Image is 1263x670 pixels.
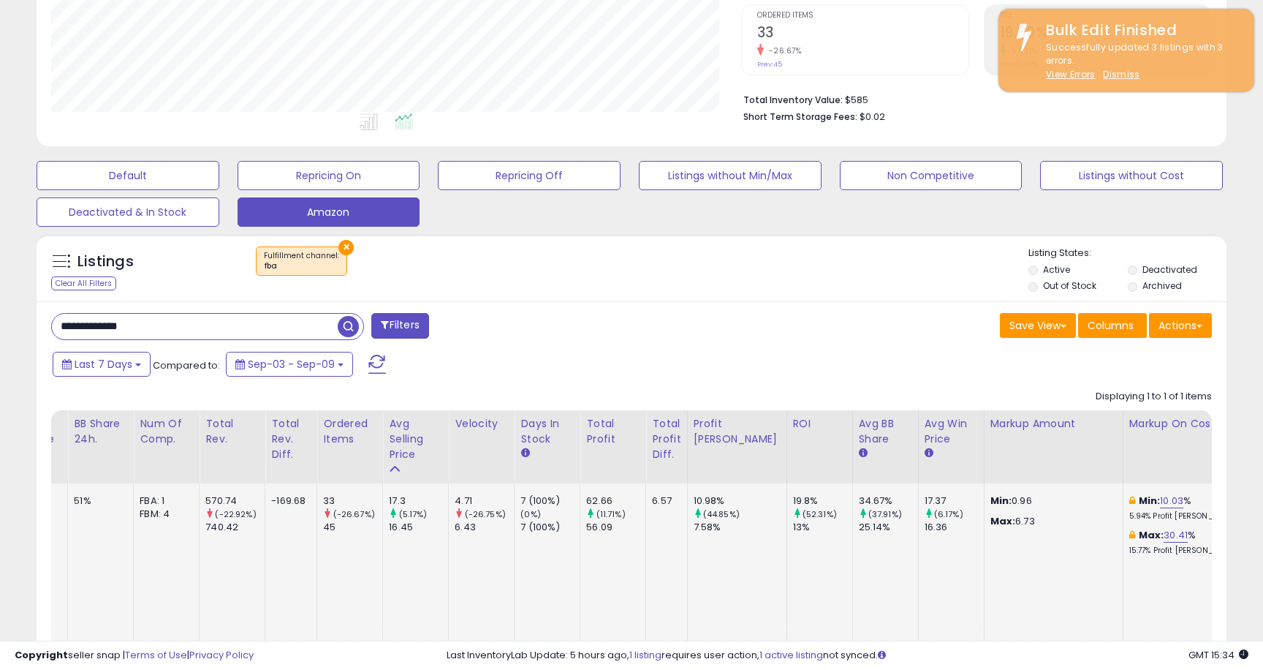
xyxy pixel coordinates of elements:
[1129,494,1251,522] div: %
[75,357,132,372] span: Last 7 Days
[859,494,918,508] div: 34.67%
[520,521,580,534] div: 7 (100%)
[652,416,680,462] div: Total Profit Diff.
[925,521,984,534] div: 16.36
[1160,494,1183,508] a: 10.03
[1043,279,1096,292] label: Out of Stock
[74,494,122,508] div: 51%
[743,94,843,106] b: Total Inventory Value:
[520,416,574,447] div: Days In Stock
[1142,263,1197,276] label: Deactivated
[757,12,968,20] span: Ordered Items
[1096,390,1212,404] div: Displaying 1 to 1 of 1 items
[596,508,626,520] small: (11.71%)
[868,508,902,520] small: (37.91%)
[1142,279,1182,292] label: Archived
[990,515,1112,528] p: 6.73
[264,250,339,272] span: Fulfillment channel :
[1028,246,1226,260] p: Listing States:
[1035,20,1243,41] div: Bulk Edit Finished
[803,508,837,520] small: (52.31%)
[757,24,968,44] h2: 33
[793,416,846,432] div: ROI
[925,494,984,508] div: 17.37
[859,521,918,534] div: 25.14%
[389,494,448,508] div: 17.3
[205,416,259,447] div: Total Rev.
[1164,528,1188,543] a: 30.41
[1129,529,1251,556] div: %
[238,197,420,227] button: Amazon
[1035,41,1243,82] div: Successfully updated 3 listings with 3 errors.
[934,508,963,520] small: (6.17%)
[140,416,193,447] div: Num of Comp.
[1123,410,1262,483] th: The percentage added to the cost of goods (COGS) that forms the calculator for Min & Max prices.
[333,508,375,520] small: (-26.67%)
[189,648,254,662] a: Privacy Policy
[51,276,116,290] div: Clear All Filters
[586,494,645,508] div: 62.66
[323,521,382,534] div: 45
[759,648,823,662] a: 1 active listing
[1188,648,1248,662] span: 2025-09-17 15:34 GMT
[389,521,448,534] div: 16.45
[1103,68,1139,80] u: Dismiss
[639,161,822,190] button: Listings without Min/Max
[520,494,580,508] div: 7 (100%)
[271,494,306,508] div: -169.68
[1149,313,1212,338] button: Actions
[1040,161,1223,190] button: Listings without Cost
[248,357,335,372] span: Sep-03 - Sep-09
[238,161,420,190] button: Repricing On
[371,313,428,339] button: Filters
[990,494,1112,508] p: 0.96
[520,447,529,460] small: Days In Stock.
[37,161,219,190] button: Default
[859,416,912,447] div: Avg BB Share
[743,110,857,123] b: Short Term Storage Fees:
[1129,530,1135,540] i: This overrides the store level max markup for this listing
[1000,12,1211,20] span: ROI
[399,508,428,520] small: (5.17%)
[465,508,506,520] small: (-26.75%)
[703,508,740,520] small: (44.85%)
[215,508,256,520] small: (-22.92%)
[205,521,265,534] div: 740.42
[140,508,188,521] div: FBM: 4
[743,90,1201,108] li: $585
[1129,496,1135,505] i: This overrides the store level min markup for this listing
[53,352,151,377] button: Last 7 Days
[74,416,127,447] div: BB Share 24h.
[226,352,353,377] button: Sep-03 - Sep-09
[520,508,541,520] small: (0%)
[859,447,868,460] small: Avg BB Share.
[323,494,382,508] div: 33
[860,110,885,124] span: $0.02
[694,494,786,508] div: 10.98%
[264,261,339,271] div: fba
[455,521,514,534] div: 6.43
[764,45,802,56] small: -26.67%
[1046,68,1096,80] a: View Errors
[37,197,219,227] button: Deactivated & In Stock
[271,416,311,462] div: Total Rev. Diff.
[586,521,645,534] div: 56.09
[323,416,376,447] div: Ordered Items
[925,416,978,447] div: Avg Win Price
[338,240,354,255] button: ×
[629,648,661,662] a: 1 listing
[1129,416,1256,432] div: Markup on Cost
[15,648,68,662] strong: Copyright
[1139,494,1161,508] b: Min:
[694,521,786,534] div: 7.58%
[140,494,188,508] div: FBA: 1
[990,514,1016,528] strong: Max:
[1129,511,1251,522] p: 5.94% Profit [PERSON_NAME]
[447,649,1248,663] div: Last InventoryLab Update: 5 hours ago, requires user action, not synced.
[757,60,782,69] small: Prev: 45
[793,521,852,534] div: 13%
[1088,318,1134,333] span: Columns
[652,494,675,508] div: 6.57
[15,649,254,663] div: seller snap | |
